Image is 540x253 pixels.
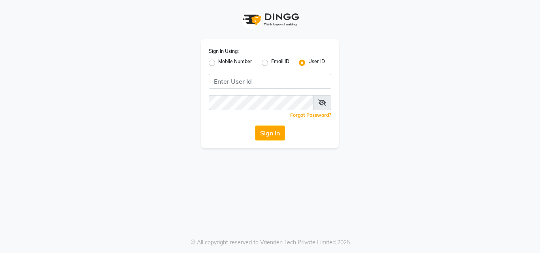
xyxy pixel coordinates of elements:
[238,8,302,31] img: logo1.svg
[218,58,252,67] label: Mobile Number
[209,74,331,89] input: Username
[271,58,289,67] label: Email ID
[255,126,285,141] button: Sign In
[209,48,239,55] label: Sign In Using:
[290,112,331,118] a: Forgot Password?
[209,95,313,110] input: Username
[308,58,325,67] label: User ID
